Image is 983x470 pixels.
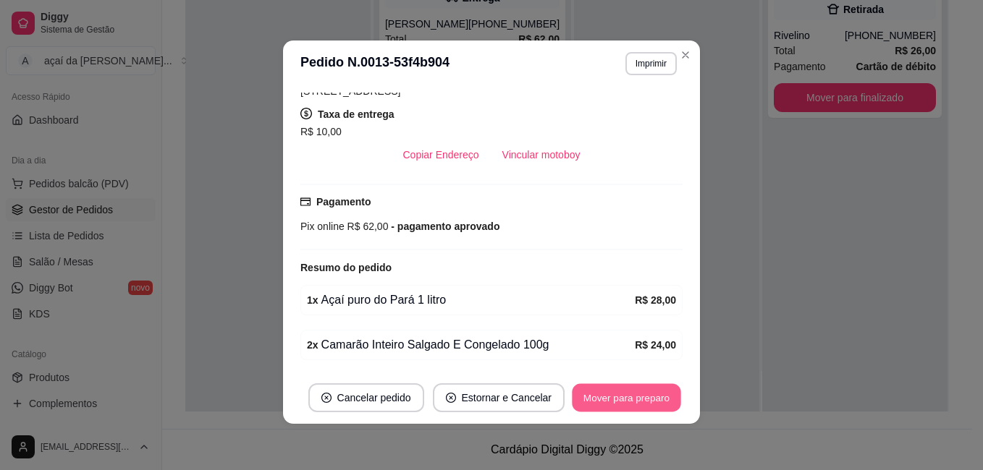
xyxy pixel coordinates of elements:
[572,384,680,412] button: Mover para preparo
[307,294,318,306] strong: 1 x
[300,126,342,137] span: R$ 10,00
[635,294,676,306] strong: R$ 28,00
[307,339,318,351] strong: 2 x
[300,197,311,207] span: credit-card
[388,221,499,232] span: - pagamento aprovado
[625,52,677,75] button: Imprimir
[491,140,592,169] button: Vincular motoboy
[446,393,456,403] span: close-circle
[635,339,676,351] strong: R$ 24,00
[307,336,635,354] div: Camarão Inteiro Salgado E Congelado 100g
[308,383,424,412] button: close-circleCancelar pedido
[300,108,312,119] span: dollar
[345,221,389,232] span: R$ 62,00
[300,52,450,75] h3: Pedido N. 0013-53f4b904
[300,262,392,273] strong: Resumo do pedido
[316,196,371,208] strong: Pagamento
[321,393,332,403] span: close-circle
[674,43,697,67] button: Close
[307,291,635,309] div: Açaí puro do Pará 1 litro
[318,108,395,120] strong: Taxa de entrega
[392,140,491,169] button: Copiar Endereço
[300,221,345,232] span: Pix online
[433,383,565,412] button: close-circleEstornar e Cancelar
